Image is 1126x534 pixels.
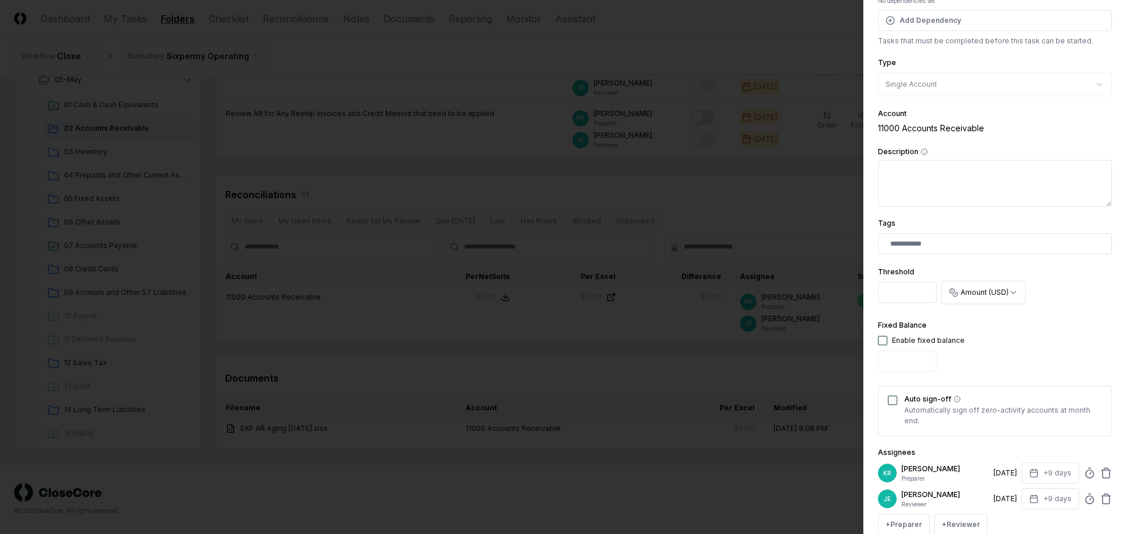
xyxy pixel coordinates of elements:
p: Tasks that must be completed before this task can be started. [878,36,1112,46]
button: Auto sign-off [954,396,961,403]
p: Reviewer [901,500,989,509]
label: Description [878,148,1112,155]
label: Tags [878,219,896,227]
button: Add Dependency [878,10,1112,31]
p: [PERSON_NAME] [901,489,989,500]
button: Description [921,148,928,155]
label: Assignees [878,448,915,457]
div: [DATE] [993,494,1017,504]
p: Automatically sign off zero-activity accounts at month end. [904,405,1102,426]
p: Preparer [901,474,989,483]
label: Fixed Balance [878,321,927,329]
label: Auto sign-off [904,396,1102,403]
div: Enable fixed balance [892,335,965,346]
label: Threshold [878,267,914,276]
button: +9 days [1022,462,1079,484]
div: Account [878,110,1112,117]
button: +9 days [1022,488,1079,509]
div: [DATE] [993,468,1017,478]
span: JE [884,495,891,504]
label: Type [878,58,896,67]
p: [PERSON_NAME] [901,464,989,474]
span: KR [883,469,891,478]
div: 11000 Accounts Receivable [878,122,1112,134]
